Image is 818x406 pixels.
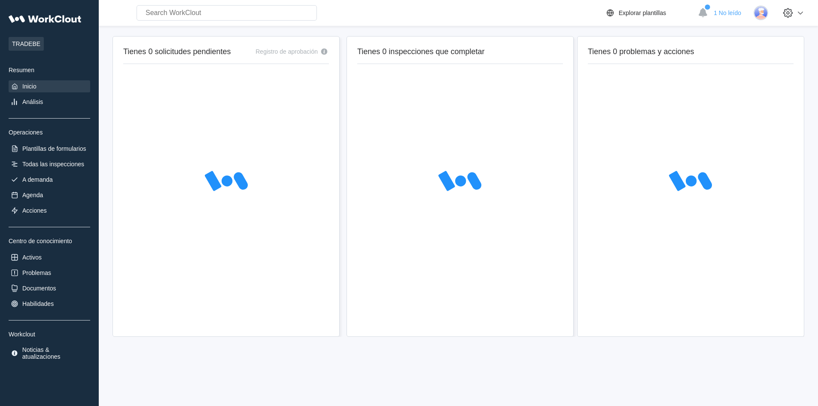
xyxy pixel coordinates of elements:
[9,345,90,362] a: Noticias & atualizaciones
[9,158,90,170] a: Todas las inspecciones
[9,189,90,201] a: Agenda
[22,269,51,276] div: Problemas
[22,346,88,360] div: Noticias & atualizaciones
[9,96,90,108] a: Análisis
[605,8,694,18] a: Explorar plantillas
[9,267,90,279] a: Problemas
[22,254,42,261] div: Activos
[9,174,90,186] a: A demanda
[9,298,90,310] a: Habilidades
[9,251,90,263] a: Activos
[255,48,318,55] div: Registro de aprobación
[22,161,84,168] div: Todas las inspecciones
[619,9,666,16] div: Explorar plantillas
[9,67,90,73] div: Resumen
[22,176,53,183] div: A demanda
[22,192,43,198] div: Agenda
[22,207,47,214] div: Acciones
[9,80,90,92] a: Inicio
[588,47,794,57] h2: Tienes 0 problemas y acciones
[9,37,44,51] span: TRADEBE
[9,282,90,294] a: Documentos
[22,83,36,90] div: Inicio
[137,5,317,21] input: Search WorkClout
[357,47,563,57] h2: Tienes 0 inspecciones que completar
[754,6,768,20] img: user-3.png
[9,205,90,217] a: Acciones
[9,129,90,136] div: Operaciones
[714,9,741,16] span: 1 No leído
[22,98,43,105] div: Análisis
[123,47,231,57] h2: Tienes 0 solicitudes pendientes
[22,300,54,307] div: Habilidades
[22,145,86,152] div: Plantillas de formularios
[9,238,90,244] div: Centro de conocimiento
[22,285,56,292] div: Documentos
[9,143,90,155] a: Plantillas de formularios
[9,331,90,338] div: Workclout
